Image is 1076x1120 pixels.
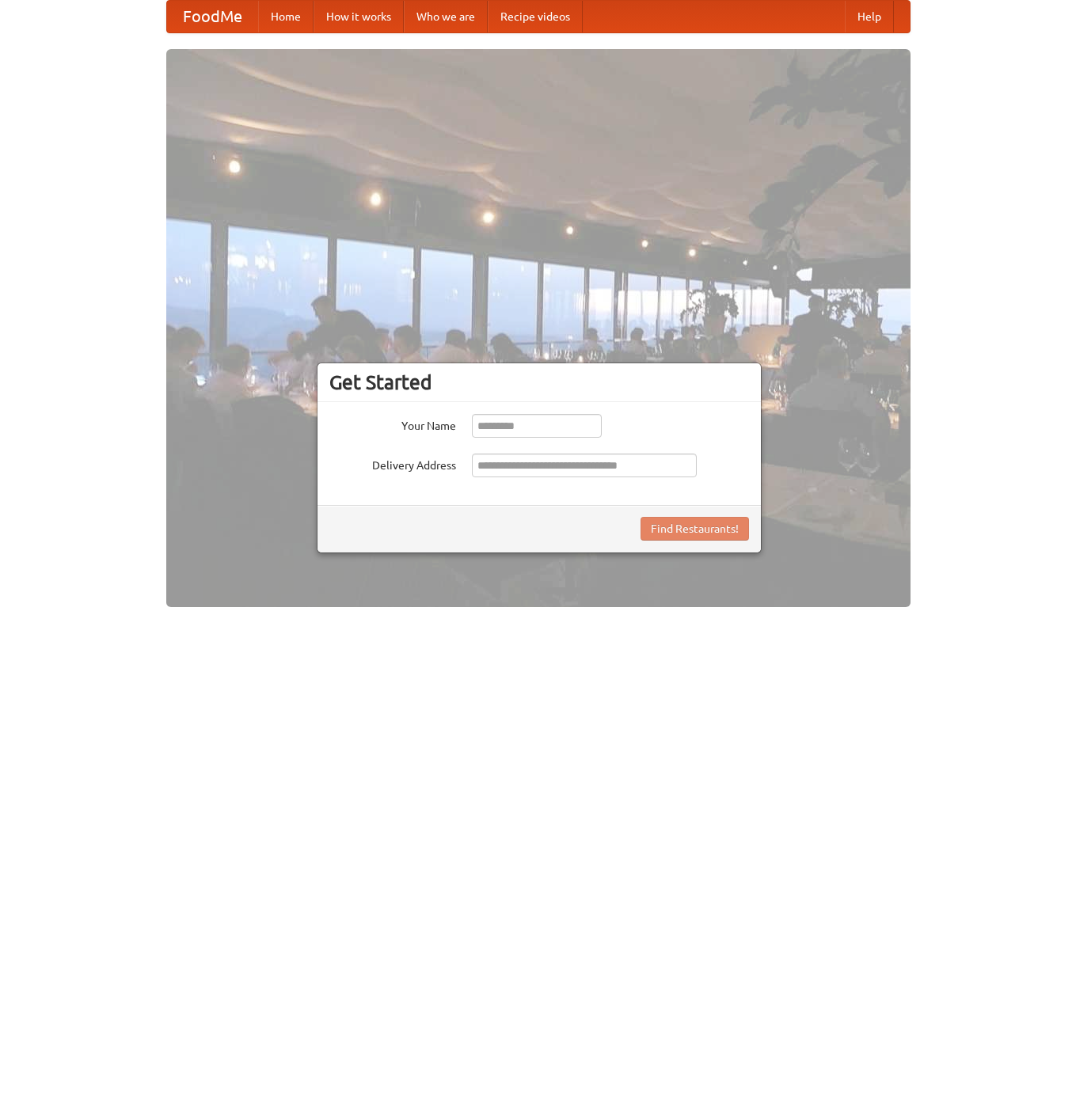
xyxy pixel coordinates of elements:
[329,370,749,394] h3: Get Started
[488,1,583,32] a: Recipe videos
[314,1,404,32] a: How it works
[404,1,488,32] a: Who we are
[329,454,456,473] label: Delivery Address
[258,1,314,32] a: Home
[167,1,258,32] a: FoodMe
[845,1,894,32] a: Help
[641,517,749,541] button: Find Restaurants!
[329,414,456,434] label: Your Name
